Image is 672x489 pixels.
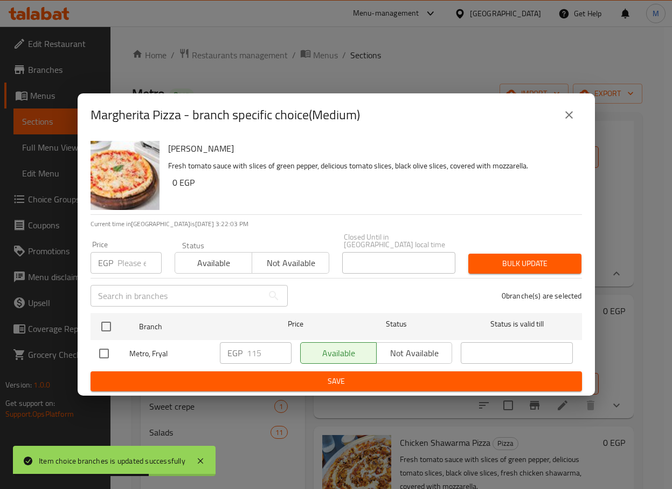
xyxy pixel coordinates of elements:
[247,342,292,364] input: Please enter price
[91,219,582,229] p: Current time in [GEOGRAPHIC_DATA] is [DATE] 3:22:03 PM
[175,252,252,274] button: Available
[39,455,185,467] div: Item choice branches is updated successfully
[91,141,160,210] img: Margherita Pizza
[91,285,263,307] input: Search in branches
[179,255,248,271] span: Available
[556,102,582,128] button: close
[502,290,582,301] p: 0 branche(s) are selected
[99,375,573,388] span: Save
[468,254,581,274] button: Bulk update
[129,347,211,361] span: Metro, Fryal
[477,257,573,270] span: Bulk update
[257,255,325,271] span: Not available
[117,252,162,274] input: Please enter price
[139,320,251,334] span: Branch
[340,317,452,331] span: Status
[260,317,331,331] span: Price
[168,141,573,156] h6: [PERSON_NAME]
[168,159,573,173] p: Fresh tomato sauce with slices of green pepper, delicious tomato slices, black olive slices, cove...
[91,371,582,391] button: Save
[172,175,573,190] h6: 0 EGP
[98,256,113,269] p: EGP
[227,347,243,359] p: EGP
[252,252,329,274] button: Not available
[91,106,360,124] h2: Margherita Pizza - branch specific choice(Medium)
[461,317,573,331] span: Status is valid till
